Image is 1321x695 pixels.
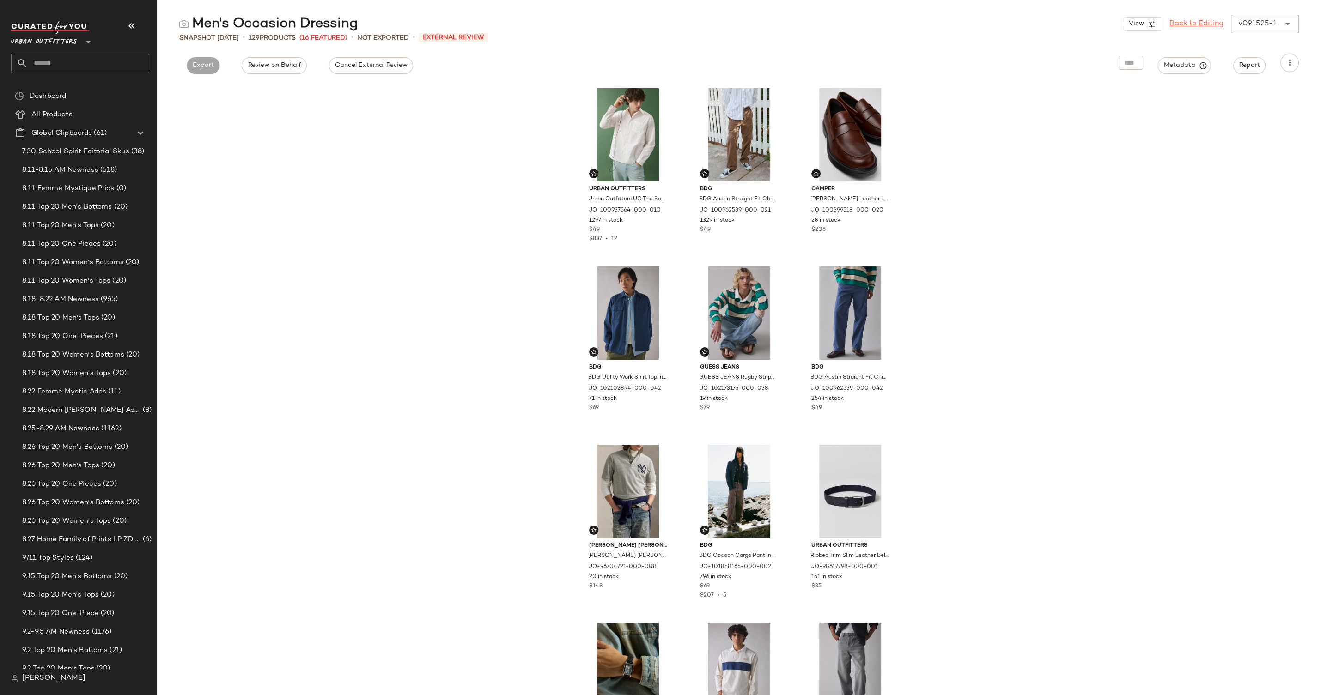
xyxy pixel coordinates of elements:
span: (20) [99,460,115,471]
span: 8.18-8.22 AM Newness [22,294,99,305]
span: 7.30 School Spirit Editorial Skus [22,146,129,157]
span: Review on Behalf [247,62,301,69]
span: • [413,32,415,43]
span: UO-102102894-000-042 [588,385,661,393]
img: svg%3e [15,91,24,101]
span: (20) [110,276,126,286]
span: (11) [106,387,121,397]
span: 5 [723,592,726,598]
span: (518) [98,165,117,175]
span: Metadata [1163,61,1205,70]
button: Metadata [1158,57,1211,74]
span: $35 [811,582,822,591]
span: (6) [141,534,152,545]
span: 12 [611,236,617,242]
span: (0) [115,183,126,194]
span: 8.26 Top 20 Men's Bottoms [22,442,113,453]
span: UO-101858165-000-002 [699,563,771,571]
span: (20) [124,497,140,508]
span: (61) [92,128,107,139]
img: 102102894_042_b [582,266,675,360]
span: [PERSON_NAME] [PERSON_NAME] [589,542,667,550]
button: Cancel External Review [329,57,413,74]
span: $69 [589,404,599,412]
span: $79 [700,404,710,412]
img: 96704721_008_b [582,445,675,538]
span: BDG Utility Work Shirt Top in Dark Blue, Men's at Urban Outfitters [588,374,666,382]
span: UO-100399518-000-020 [810,206,883,215]
span: (124) [74,553,92,563]
span: 28 in stock [811,217,840,225]
a: Back to Editing [1169,18,1224,30]
span: • [602,236,611,242]
span: [PERSON_NAME] [PERSON_NAME] Yankees Polo Shirt Top in Loft Heather, Men's at Urban Outfitters [588,552,666,560]
span: (1162) [99,423,122,434]
img: cfy_white_logo.C9jOOHJF.svg [11,21,90,34]
span: [PERSON_NAME] Leather Loafer in Brown, Men's at Urban Outfitters [810,195,889,204]
img: 98617798_001_b [804,445,897,538]
span: 8.22 Modern [PERSON_NAME] Adds [22,405,141,416]
img: 100962539_021_b [693,88,785,181]
span: UO-96704721-000-008 [588,563,657,571]
span: UO-100937564-000-010 [588,206,661,215]
span: GUESS JEANS [700,363,778,372]
span: Cancel External Review [335,62,408,69]
span: (20) [101,479,117,490]
span: [PERSON_NAME] [22,673,85,684]
span: (20) [99,590,115,600]
img: svg%3e [591,527,597,533]
span: Urban Outfitters [811,542,889,550]
span: (20) [112,202,128,212]
span: (20) [95,664,110,674]
span: 8.22 Femme Mystic Adds [22,387,106,397]
img: 100399518_020_m [804,88,897,181]
span: (38) [129,146,145,157]
span: 151 in stock [811,573,842,581]
div: Men's Occasion Dressing [179,15,358,33]
span: Urban Outfitters [11,31,77,48]
span: GUESS JEANS Rugby Stripe Polo Tee in Green Stripes, Men's at Urban Outfitters [699,374,777,382]
span: (20) [99,608,115,619]
span: 9/11 Top Styles [22,553,74,563]
span: 9.2 Top 20 Men's Bottoms [22,645,108,656]
span: $49 [589,226,600,234]
span: $148 [589,582,603,591]
span: (20) [124,257,140,268]
span: 8.11 Top 20 Men's Tops [22,220,99,231]
img: 101858165_002_b [693,445,785,538]
span: 8.26 Top 20 Women's Bottoms [22,497,124,508]
span: 8.11 Femme Mystique Prios [22,183,115,194]
span: (20) [99,220,115,231]
span: 254 in stock [811,395,844,403]
span: Not Exported [357,33,409,43]
span: (1176) [90,627,112,637]
img: 100937564_010_b [582,88,675,181]
span: UO-102173176-000-038 [699,385,768,393]
span: • [714,592,723,598]
span: 8.26 Top 20 Men's Tops [22,460,99,471]
span: 9.2 Top 20 Men's Tops [22,664,95,674]
div: v091525-1 [1238,18,1277,30]
span: BDG [700,185,778,193]
img: svg%3e [702,527,707,533]
span: BDG [700,542,778,550]
img: svg%3e [11,675,18,682]
span: 9.15 Top 20 Men's Bottoms [22,571,112,582]
span: (20) [99,313,115,323]
span: All Products [31,109,73,120]
img: svg%3e [702,171,707,176]
span: $205 [811,226,826,234]
span: $69 [700,582,710,591]
span: (20) [111,368,127,379]
span: BDG Austin Straight Fit Chino Pant in Chocolate, Men's at Urban Outfitters [699,195,777,204]
span: Urban Outfitters [589,185,667,193]
span: 8.26 Top 20 Women's Tops [22,516,111,526]
span: UO-100962539-000-021 [699,206,771,215]
span: 20 in stock [589,573,619,581]
span: 8.18 Top 20 Men's Tops [22,313,99,323]
button: Review on Behalf [242,57,306,74]
span: 8.25-8.29 AM Newness [22,423,99,434]
span: • [243,32,245,43]
span: $837 [589,236,602,242]
span: BDG Cocoon Cargo Pant in Charcoal Grey, Men's at Urban Outfitters [699,552,777,560]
